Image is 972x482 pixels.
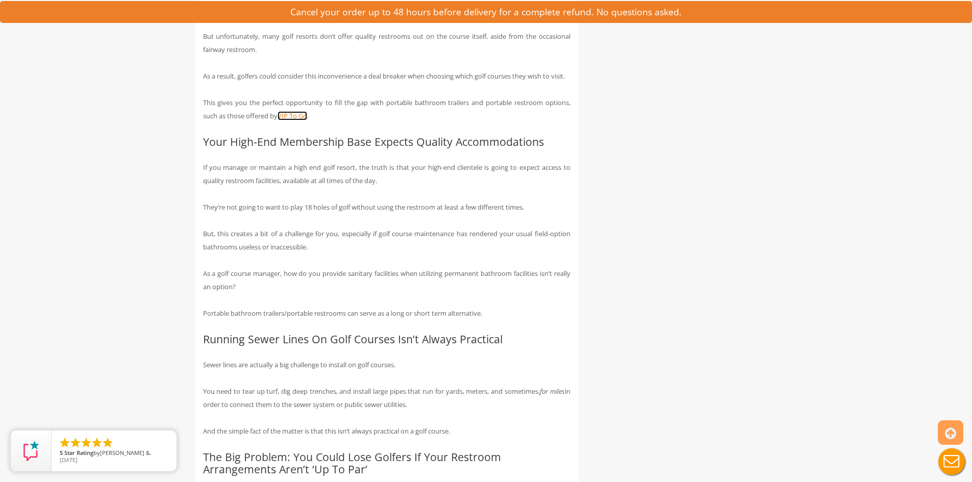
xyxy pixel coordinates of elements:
[278,111,307,120] a: VIP To Go
[80,437,92,449] li: 
[91,437,103,449] li: 
[203,424,570,438] p: And the simple fact of the matter is that this isn’t always practical on a golf course.
[59,437,71,449] li: 
[100,449,152,456] span: [PERSON_NAME] &.
[60,449,63,456] span: 5
[203,451,570,475] h2: The Big Problem: You Could Lose Golfers If Your Restroom Arrangements Aren’t ‘Up To Par’
[21,441,41,461] img: Review Rating
[203,136,570,147] h2: Your High-End Membership Base Expects Quality Accommodations
[69,437,82,449] li: 
[203,333,570,345] h2: Running Sewer Lines On Golf Courses Isn’t Always Practical
[203,161,570,187] p: If you manage or maintain a high end golf resort, the truth is that your high-end clientele is go...
[203,200,570,214] p: They’re not going to want to play 18 holes of golf without using the restroom at least a few diff...
[203,96,570,122] p: This gives you the perfect opportunity to fill the gap with portable bathroom trailers and portab...
[102,437,114,449] li: 
[203,69,570,83] p: As a result, golfers could consider this inconvenience a deal breaker when choosing which golf co...
[203,267,570,293] p: As a golf course manager, how do you provide sanitary facilities when utilizing permanent bathroo...
[203,30,570,56] p: But unfortunately, many golf resorts don’t offer quality restrooms out on the course itself, asid...
[931,441,972,482] button: Live Chat
[203,227,570,253] p: But, this creates a bit of a challenge for you, especially if golf course maintenance has rendere...
[203,385,570,411] p: You need to tear up turf, dig deep trenches, and install large pipes that run for yards, meters, ...
[60,456,78,464] span: [DATE]
[540,387,565,396] em: for miles
[203,358,570,371] p: Sewer lines are actually a big challenge to install on golf courses.
[203,307,570,320] p: Portable bathroom trailers/portable restrooms can serve as a long or short term alternative.
[60,450,168,457] span: by
[64,449,93,456] span: Star Rating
